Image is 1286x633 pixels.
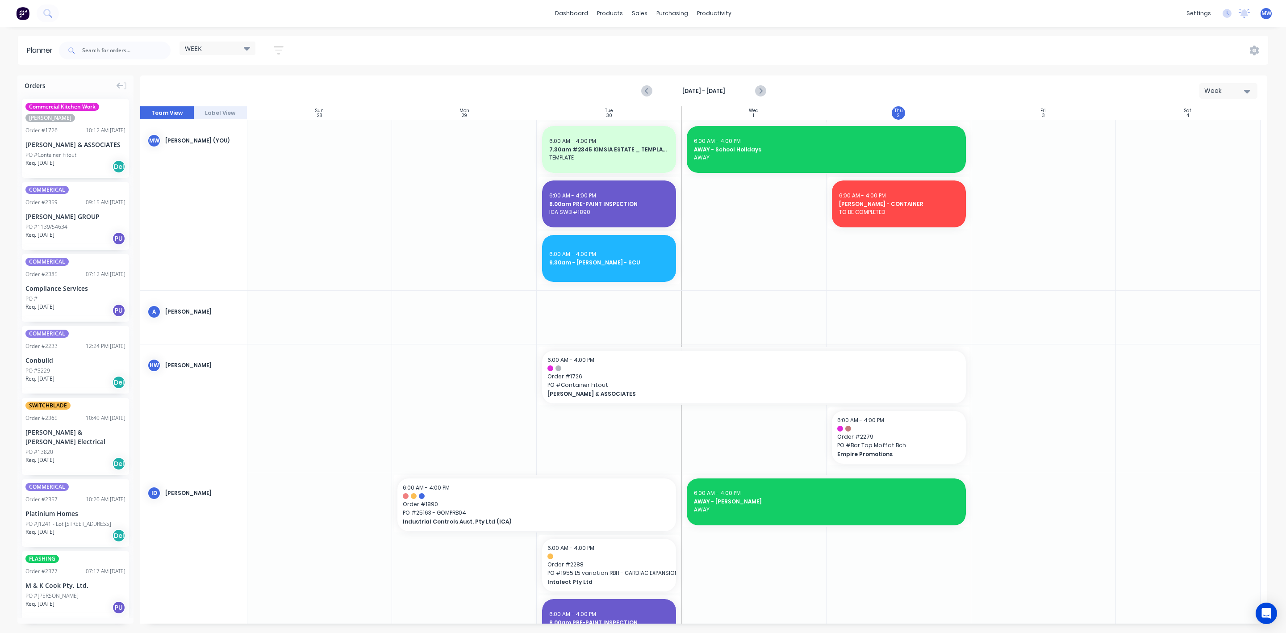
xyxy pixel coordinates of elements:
div: Order # 1726 [25,126,58,134]
div: Order # 2357 [25,495,58,503]
div: 07:12 AM [DATE] [86,270,125,278]
span: [PERSON_NAME] - CONTAINER [839,200,959,208]
span: COMMERICAL [25,483,69,491]
span: ICA SWB #1890 [549,208,669,216]
img: Factory [16,7,29,20]
div: Sun [315,108,324,113]
span: AWAY [694,154,958,162]
span: 7.30am #2345 KIMSIA ESTATE _ TEMPLATE [549,146,669,154]
div: PO #[PERSON_NAME] [25,592,79,600]
span: SWITCHBLADE [25,402,71,410]
span: PO # 1955 L5 variation RBH - CARDIAC EXPANSION [547,569,671,577]
div: 28 [317,113,322,118]
div: [PERSON_NAME] [165,361,240,369]
div: Order # 2233 [25,342,58,350]
span: 6:00 AM - 4:00 PM [549,610,596,618]
span: TO BE COMPLETED [839,208,959,216]
span: 6:00 AM - 4:00 PM [549,250,596,258]
span: Intalect Pty Ltd [547,578,659,586]
span: Order # 1890 [403,500,671,508]
span: COMMERICAL [25,330,69,338]
span: PO # 25163 - GOMPRB04 [403,509,671,517]
span: AWAY [694,506,958,514]
div: PO #J1241 - Lot [STREET_ADDRESS] [25,520,111,528]
button: Team View [140,106,194,120]
span: MW [1261,9,1271,17]
span: Industrial Controls Aust. Pty Ltd (ICA) [403,518,644,526]
div: PO #3229 [25,367,50,375]
span: Order # 1726 [547,373,960,381]
span: Req. [DATE] [25,375,54,383]
span: Empire Promotions [837,450,948,458]
div: Thu [894,108,903,113]
div: 10:20 AM [DATE] [86,495,125,503]
div: 10:12 AM [DATE] [86,126,125,134]
span: 6:00 AM - 4:00 PM [549,192,596,199]
div: [PERSON_NAME] [165,489,240,497]
span: Req. [DATE] [25,528,54,536]
div: PU [112,232,125,245]
button: Label View [194,106,247,120]
div: 30 [606,113,612,118]
span: COMMERICAL [25,186,69,194]
div: Sat [1184,108,1191,113]
div: PU [112,601,125,614]
div: Planner [27,45,57,56]
span: 6:00 AM - 4:00 PM [839,192,886,199]
span: AWAY - [PERSON_NAME] [694,498,958,506]
div: Mon [459,108,469,113]
span: 6:00 AM - 4:00 PM [547,544,594,552]
input: Search for orders... [82,42,171,59]
span: [PERSON_NAME] & ASSOCIATES [547,390,919,398]
div: Conbuild [25,356,125,365]
div: Order # 2385 [25,270,58,278]
span: Req. [DATE] [25,456,54,464]
span: Orders [25,81,46,90]
div: Order # 2377 [25,567,58,575]
span: WEEK [185,44,202,53]
div: PO #1139/54634 [25,223,67,231]
div: ID [147,486,161,500]
div: Del [112,529,125,542]
span: Req. [DATE] [25,231,54,239]
span: 9.30am - [PERSON_NAME] - SCU [549,259,669,267]
span: [PERSON_NAME] [25,114,75,122]
div: [PERSON_NAME] [165,308,240,316]
div: 10:40 AM [DATE] [86,414,125,422]
div: Order # 2365 [25,414,58,422]
span: Req. [DATE] [25,159,54,167]
div: [PERSON_NAME] & [PERSON_NAME] Electrical [25,428,125,446]
span: 6:00 AM - 4:00 PM [403,484,450,491]
div: Tue [605,108,613,113]
div: Compliance Services [25,284,125,293]
span: COMMERICAL [25,258,69,266]
div: [PERSON_NAME] & ASSOCIATES [25,140,125,149]
div: sales [627,7,652,20]
span: 6:00 AM - 4:00 PM [837,416,884,424]
span: Req. [DATE] [25,600,54,608]
span: Order # 2279 [837,433,960,441]
div: PO # [25,295,38,303]
div: Week [1204,86,1245,96]
div: Del [112,160,125,173]
span: Commercial Kitchen Work [25,103,99,111]
div: Fri [1040,108,1046,113]
div: Wed [749,108,759,113]
span: 6:00 AM - 4:00 PM [694,137,741,145]
span: 6:00 AM - 4:00 PM [547,356,594,364]
span: 8.00am PRE-PAINT INSPECTION [549,619,669,627]
div: PO #13820 [25,448,53,456]
div: Open Intercom Messenger [1256,603,1277,624]
div: 2 [897,113,900,118]
div: productivity [693,7,736,20]
span: AWAY - School Holidays [694,146,958,154]
div: [PERSON_NAME] GROUP [25,212,125,221]
div: 4 [1186,113,1189,118]
div: HW [147,359,161,372]
span: Req. [DATE] [25,303,54,311]
div: M & K Cook Pty. Ltd. [25,581,125,590]
strong: [DATE] - [DATE] [659,87,748,95]
div: settings [1182,7,1215,20]
div: A [147,305,161,319]
div: MW [147,134,161,147]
